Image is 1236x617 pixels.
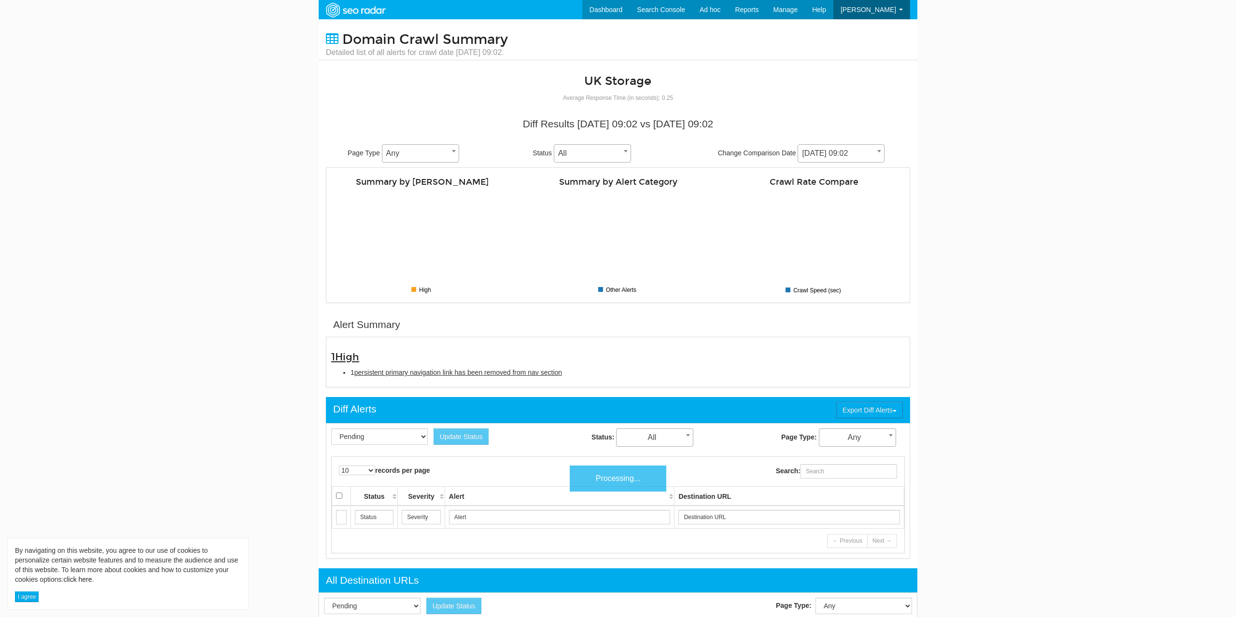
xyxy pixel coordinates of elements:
[348,149,380,157] span: Page Type
[554,147,631,160] span: All
[322,1,389,19] img: SEORadar
[333,117,903,131] div: Diff Results [DATE] 09:02 vs [DATE] 09:02
[326,573,419,588] div: All Destination URLs
[674,486,904,506] th: Destination URL
[63,576,92,583] a: click here
[776,464,897,479] label: Search:
[584,74,651,88] a: UK Storage
[867,534,897,548] a: Next →
[801,464,897,479] input: Search:
[700,6,721,14] span: Ad hoc
[678,510,900,524] input: Search
[776,601,814,610] label: Page Type:
[798,144,885,163] span: 09/08/2025 09:02
[563,95,673,101] small: Average Response Time (in seconds): 0.25
[723,178,905,187] h4: Crawl Rate Compare
[336,510,347,524] input: Search
[426,598,482,614] button: Update Status
[398,486,445,506] th: Severity
[382,144,459,163] span: Any
[812,6,826,14] span: Help
[718,149,796,157] span: Change Comparison Date
[819,428,896,447] span: Any
[570,466,666,492] div: Processing...
[841,6,896,14] span: [PERSON_NAME]
[354,369,562,376] span: persistent primary navigation link has been removed from nav section
[339,466,375,475] select: records per page
[342,31,508,48] span: Domain Crawl Summary
[819,431,896,444] span: Any
[533,149,552,157] span: Status
[616,428,693,447] span: All
[434,428,489,445] button: Update Status
[827,534,868,548] a: ← Previous
[554,144,631,163] span: All
[339,466,430,475] label: records per page
[351,368,905,377] li: 1
[402,510,441,524] input: Search
[331,351,359,363] span: 1
[449,510,671,524] input: Search
[335,351,359,363] span: High
[591,433,614,441] strong: Status:
[15,591,39,602] button: I agree
[836,402,903,418] button: Export Diff Alerts
[351,486,398,506] th: Status
[15,546,241,584] div: By navigating on this website, you agree to our use of cookies to personalize certain website fea...
[735,6,759,14] span: Reports
[445,486,674,506] th: Alert
[333,402,376,416] div: Diff Alerts
[333,317,400,332] div: Alert Summary
[617,431,693,444] span: All
[773,6,798,14] span: Manage
[798,147,884,160] span: 09/08/2025 09:02
[382,147,459,160] span: Any
[326,47,508,58] small: Detailed list of all alerts for crawl date [DATE] 09:02.
[331,178,513,187] h4: Summary by [PERSON_NAME]
[355,510,393,524] input: Search
[781,433,817,441] strong: Page Type:
[527,178,709,187] h4: Summary by Alert Category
